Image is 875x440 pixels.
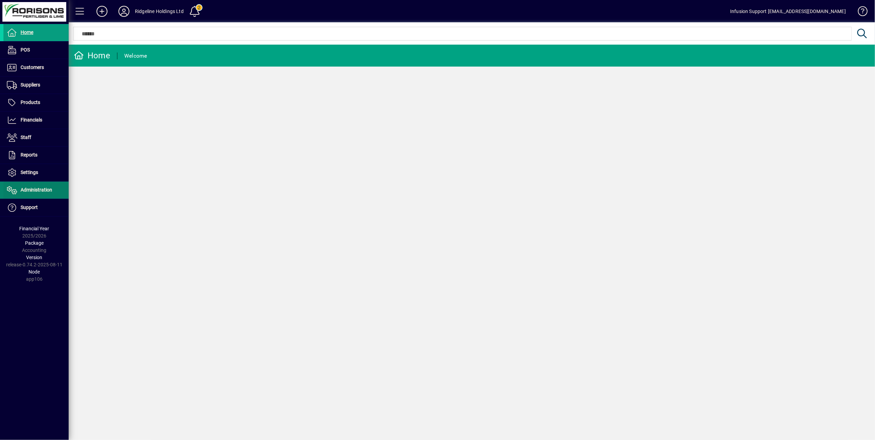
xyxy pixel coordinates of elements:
a: Knowledge Base [853,1,866,24]
a: Suppliers [3,77,69,94]
a: POS [3,42,69,59]
span: Version [26,255,43,260]
div: Ridgeline Holdings Ltd [135,6,184,17]
span: Suppliers [21,82,40,88]
span: Products [21,100,40,105]
a: Support [3,199,69,216]
span: POS [21,47,30,53]
span: Financials [21,117,42,123]
a: Reports [3,147,69,164]
span: Home [21,30,33,35]
span: Package [25,240,44,246]
span: Support [21,205,38,210]
a: Administration [3,182,69,199]
div: Infusion Support [EMAIL_ADDRESS][DOMAIN_NAME] [730,6,846,17]
span: Settings [21,170,38,175]
span: Customers [21,65,44,70]
a: Products [3,94,69,111]
span: Administration [21,187,52,193]
a: Settings [3,164,69,181]
a: Customers [3,59,69,76]
div: Welcome [124,50,147,61]
button: Add [91,5,113,18]
span: Node [29,269,40,275]
span: Financial Year [20,226,49,231]
div: Home [74,50,110,61]
span: Reports [21,152,37,158]
a: Staff [3,129,69,146]
a: Financials [3,112,69,129]
span: Staff [21,135,31,140]
button: Profile [113,5,135,18]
